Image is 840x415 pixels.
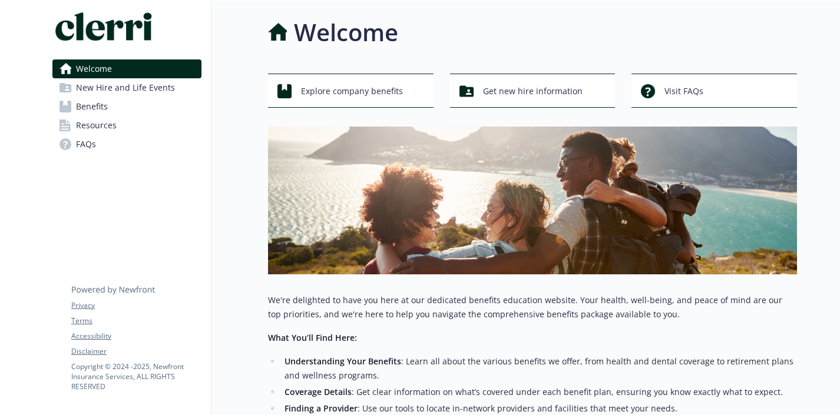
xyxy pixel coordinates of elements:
img: overview page banner [268,127,797,274]
a: Disclaimer [71,346,201,357]
a: Privacy [71,300,201,311]
strong: Finding a Provider [285,403,358,414]
a: New Hire and Life Events [52,78,201,97]
a: Resources [52,116,201,135]
a: Benefits [52,97,201,116]
span: Welcome [76,59,112,78]
p: We're delighted to have you here at our dedicated benefits education website. Your health, well-b... [268,293,797,321]
a: Accessibility [71,331,201,341]
strong: What You’ll Find Here: [268,332,357,343]
a: FAQs [52,135,201,154]
strong: Understanding Your Benefits [285,356,401,367]
strong: Coverage Details [285,386,352,397]
a: Terms [71,316,201,326]
span: Benefits [76,97,108,116]
button: Explore company benefits [268,74,434,108]
span: Visit FAQs [664,80,703,102]
span: Resources [76,116,117,135]
span: New Hire and Life Events [76,78,175,97]
span: FAQs [76,135,96,154]
h1: Welcome [294,15,398,50]
li: : Get clear information on what’s covered under each benefit plan, ensuring you know exactly what... [281,385,797,399]
a: Welcome [52,59,201,78]
p: Copyright © 2024 - 2025 , Newfront Insurance Services, ALL RIGHTS RESERVED [71,361,201,391]
button: Visit FAQs [631,74,797,108]
span: Get new hire information [483,80,583,102]
span: Explore company benefits [301,80,403,102]
li: : Learn all about the various benefits we offer, from health and dental coverage to retirement pl... [281,354,797,383]
button: Get new hire information [450,74,616,108]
